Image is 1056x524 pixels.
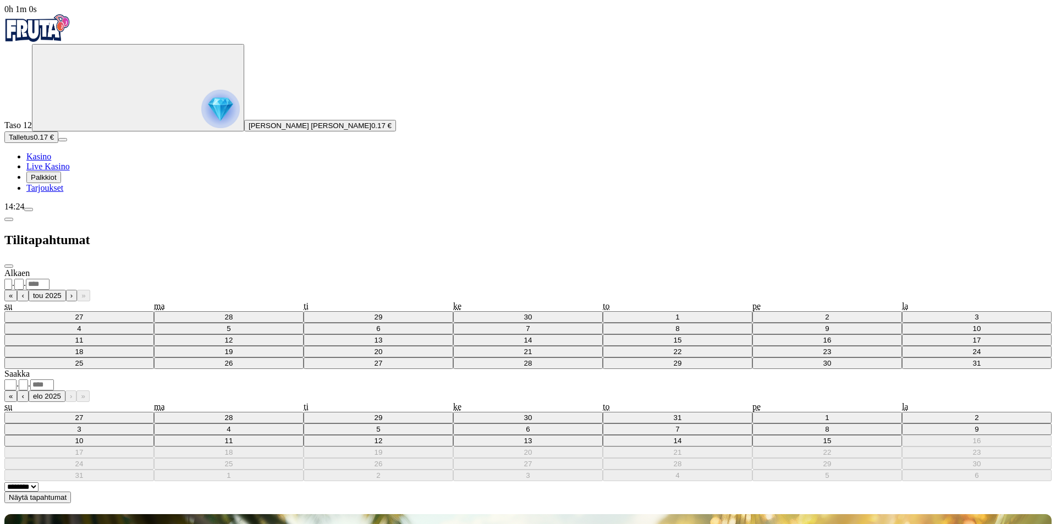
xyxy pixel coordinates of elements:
[227,425,230,433] abbr: 4. elokuuta 2025
[4,369,30,378] span: Saakka
[4,390,17,402] button: «
[4,120,32,130] span: Taso 12
[32,44,244,131] button: reward progress
[4,233,1052,247] h2: Tilitapahtumat
[4,334,154,346] button: 11. toukokuuta 2025
[154,357,304,369] button: 26. toukokuuta 2025
[524,336,532,344] abbr: 14. toukokuuta 2025
[225,359,233,367] abbr: 26. toukokuuta 2025
[33,392,61,400] span: elo 2025
[244,120,396,131] button: [PERSON_NAME] [PERSON_NAME]0.17 €
[752,423,902,435] button: 8. elokuuta 2025
[972,460,981,468] abbr: 30. elokuuta 2025
[752,412,902,423] button: 1. elokuuta 2025
[16,379,19,388] span: .
[375,448,383,456] abbr: 19. elokuuta 2025
[17,390,28,402] button: ‹
[975,425,978,433] abbr: 9. elokuuta 2025
[902,402,909,411] abbr: lauantai
[453,435,603,446] button: 13. elokuuta 2025
[154,346,304,357] button: 19. toukokuuta 2025
[24,208,33,211] button: menu
[603,311,752,323] button: 1. toukokuuta 2025
[975,471,978,479] abbr: 6. syyskuuta 2025
[603,357,752,369] button: 29. toukokuuta 2025
[154,412,304,423] button: 28. heinäkuuta 2025
[823,359,832,367] abbr: 30. toukokuuta 2025
[304,334,453,346] button: 13. toukokuuta 2025
[376,471,380,479] abbr: 2. syyskuuta 2025
[902,412,1052,423] button: 2. elokuuta 2025
[524,437,532,445] abbr: 13. elokuuta 2025
[33,291,62,300] span: tou 2025
[304,346,453,357] button: 20. toukokuuta 2025
[752,402,761,411] abbr: perjantai
[4,357,154,369] button: 25. toukokuuta 2025
[603,334,752,346] button: 15. toukokuuta 2025
[902,301,909,311] abbr: lauantai
[674,348,682,356] abbr: 22. toukokuuta 2025
[154,402,165,411] abbr: maanantai
[972,359,981,367] abbr: 31. toukokuuta 2025
[75,460,84,468] abbr: 24. elokuuta 2025
[304,412,453,423] button: 29. heinäkuuta 2025
[825,413,829,422] abbr: 1. elokuuta 2025
[4,301,12,311] abbr: sunnuntai
[4,152,1052,193] nav: Main menu
[603,412,752,423] button: 31. heinäkuuta 2025
[453,311,603,323] button: 30. huhtikuuta 2025
[674,448,682,456] abbr: 21. elokuuta 2025
[526,425,530,433] abbr: 6. elokuuta 2025
[972,336,981,344] abbr: 17. toukokuuta 2025
[304,357,453,369] button: 27. toukokuuta 2025
[75,413,84,422] abbr: 27. heinäkuuta 2025
[75,359,84,367] abbr: 25. toukokuuta 2025
[4,435,154,446] button: 10. elokuuta 2025
[603,458,752,470] button: 28. elokuuta 2025
[752,346,902,357] button: 23. toukokuuta 2025
[304,402,309,411] abbr: tiistai
[375,413,383,422] abbr: 29. heinäkuuta 2025
[823,437,832,445] abbr: 15. elokuuta 2025
[304,311,453,323] button: 29. huhtikuuta 2025
[902,446,1052,458] button: 23. elokuuta 2025
[4,202,24,211] span: 14:24
[9,493,67,501] span: Näytä tapahtumat
[675,324,679,333] abbr: 8. toukokuuta 2025
[225,413,233,422] abbr: 28. heinäkuuta 2025
[26,183,63,192] a: Tarjoukset
[603,402,609,411] abbr: torstai
[304,458,453,470] button: 26. elokuuta 2025
[371,122,392,130] span: 0.17 €
[453,412,603,423] button: 30. heinäkuuta 2025
[375,313,383,321] abbr: 29. huhtikuuta 2025
[154,470,304,481] button: 1. syyskuuta 2025
[902,435,1052,446] button: 16. elokuuta 2025
[77,324,81,333] abbr: 4. toukokuuta 2025
[453,402,461,411] abbr: keskiviikko
[225,460,233,468] abbr: 25. elokuuta 2025
[902,334,1052,346] button: 17. toukokuuta 2025
[225,348,233,356] abbr: 19. toukokuuta 2025
[603,301,609,311] abbr: torstai
[674,460,682,468] abbr: 28. elokuuta 2025
[75,348,84,356] abbr: 18. toukokuuta 2025
[603,470,752,481] button: 4. syyskuuta 2025
[674,413,682,422] abbr: 31. heinäkuuta 2025
[902,423,1052,435] button: 9. elokuuta 2025
[4,311,154,323] button: 27. huhtikuuta 2025
[75,471,84,479] abbr: 31. elokuuta 2025
[674,437,682,445] abbr: 14. elokuuta 2025
[603,435,752,446] button: 14. elokuuta 2025
[249,122,371,130] span: [PERSON_NAME] [PERSON_NAME]
[453,301,461,311] abbr: keskiviikko
[4,14,1052,193] nav: Primary
[4,412,154,423] button: 27. heinäkuuta 2025
[524,448,532,456] abbr: 20. elokuuta 2025
[75,437,84,445] abbr: 10. elokuuta 2025
[4,131,58,143] button: Talletusplus icon0.17 €
[453,334,603,346] button: 14. toukokuuta 2025
[4,446,154,458] button: 17. elokuuta 2025
[453,323,603,334] button: 7. toukokuuta 2025
[4,34,70,43] a: Fruta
